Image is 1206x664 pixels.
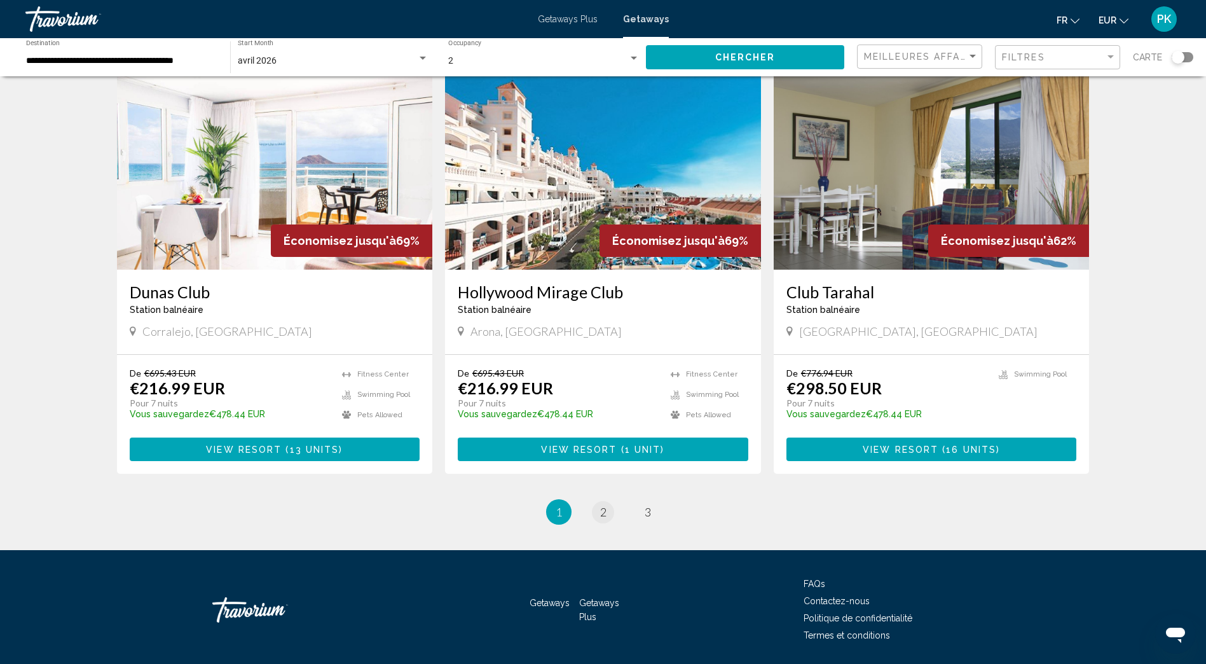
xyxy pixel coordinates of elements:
span: €776.94 EUR [801,368,853,378]
ul: Pagination [117,499,1090,525]
button: View Resort(1 unit) [458,438,748,461]
a: Getaways [623,14,669,24]
span: Corralejo, [GEOGRAPHIC_DATA] [142,324,312,338]
span: Swimming Pool [357,391,410,399]
p: Pour 7 nuits [130,398,330,409]
span: Fitness Center [357,370,409,378]
a: Getaways Plus [538,14,598,24]
a: Travorium [25,6,525,32]
span: ( ) [282,445,343,455]
span: avril 2026 [238,55,277,66]
span: De [458,368,469,378]
a: Travorium [212,591,339,629]
button: Change language [1057,11,1079,29]
span: Pets Allowed [357,411,402,419]
div: 69% [600,225,761,257]
span: 13 units [290,445,339,455]
span: View Resort [863,445,938,455]
span: Vous sauvegardez [458,409,537,419]
img: 2429E01L.jpg [445,66,761,270]
span: Filtres [1002,52,1045,62]
p: Pour 7 nuits [786,398,987,409]
span: Économisez jusqu'à [941,234,1053,247]
span: Station balnéaire [130,305,203,315]
span: €695.43 EUR [472,368,524,378]
button: View Resort(13 units) [130,438,420,461]
a: Politique de confidentialité [804,613,912,623]
span: De [130,368,141,378]
span: Station balnéaire [458,305,531,315]
span: Chercher [715,53,776,63]
span: Vous sauvegardez [786,409,866,419]
button: View Resort(16 units) [786,438,1077,461]
span: Swimming Pool [686,391,739,399]
span: Pets Allowed [686,411,731,419]
mat-select: Sort by [864,52,978,62]
div: 69% [271,225,432,257]
span: ( ) [617,445,665,455]
span: 1 unit [625,445,661,455]
span: 3 [645,505,651,519]
span: Fitness Center [686,370,737,378]
button: Chercher [646,45,844,69]
a: FAQs [804,579,825,589]
a: Contactez-nous [804,596,870,606]
span: Économisez jusqu'à [612,234,725,247]
span: View Resort [541,445,617,455]
iframe: Schaltfläche zum Öffnen des Messaging-Fensters [1155,613,1196,654]
a: Getaways Plus [579,598,619,622]
span: PK [1157,13,1171,25]
span: 1 [556,505,562,519]
p: Pour 7 nuits [458,398,658,409]
span: De [786,368,798,378]
span: Meilleures affaires [864,52,984,62]
span: ( ) [938,445,1000,455]
span: View Resort [206,445,282,455]
span: Swimming Pool [1014,370,1067,378]
p: €478.44 EUR [458,409,658,419]
span: Économisez jusqu'à [284,234,396,247]
a: Termes et conditions [804,630,890,640]
span: Arona, [GEOGRAPHIC_DATA] [470,324,622,338]
span: 2 [448,55,453,66]
a: Dunas Club [130,282,420,301]
span: Carte [1133,48,1162,66]
p: €478.44 EUR [130,409,330,419]
span: [GEOGRAPHIC_DATA], [GEOGRAPHIC_DATA] [799,324,1038,338]
span: €695.43 EUR [144,368,196,378]
a: Getaways [530,598,570,608]
span: Station balnéaire [786,305,860,315]
p: €216.99 EUR [130,378,225,398]
p: €216.99 EUR [458,378,553,398]
span: Vous sauvegardez [130,409,209,419]
p: €478.44 EUR [786,409,987,419]
span: EUR [1099,15,1116,25]
div: 62% [928,225,1089,257]
p: €298.50 EUR [786,378,882,398]
button: Change currency [1099,11,1128,29]
span: 16 units [946,445,996,455]
span: fr [1057,15,1067,25]
span: 2 [600,505,606,519]
img: 2063I01X.jpg [774,66,1090,270]
button: User Menu [1148,6,1181,32]
img: 2539I01X.jpg [117,66,433,270]
button: Filter [995,45,1120,71]
a: Club Tarahal [786,282,1077,301]
a: Hollywood Mirage Club [458,282,748,301]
